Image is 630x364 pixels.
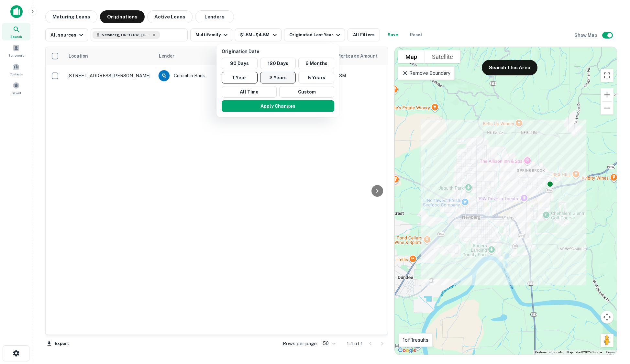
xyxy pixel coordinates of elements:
[222,72,258,83] button: 1 Year
[279,86,334,98] button: Custom
[222,100,334,112] button: Apply Changes
[222,58,258,69] button: 90 Days
[222,86,277,98] button: All Time
[260,72,296,83] button: 2 Years
[298,58,334,69] button: 6 Months
[222,48,337,55] p: Origination Date
[298,72,334,83] button: 5 Years
[260,58,296,69] button: 120 Days
[598,312,630,343] iframe: Chat Widget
